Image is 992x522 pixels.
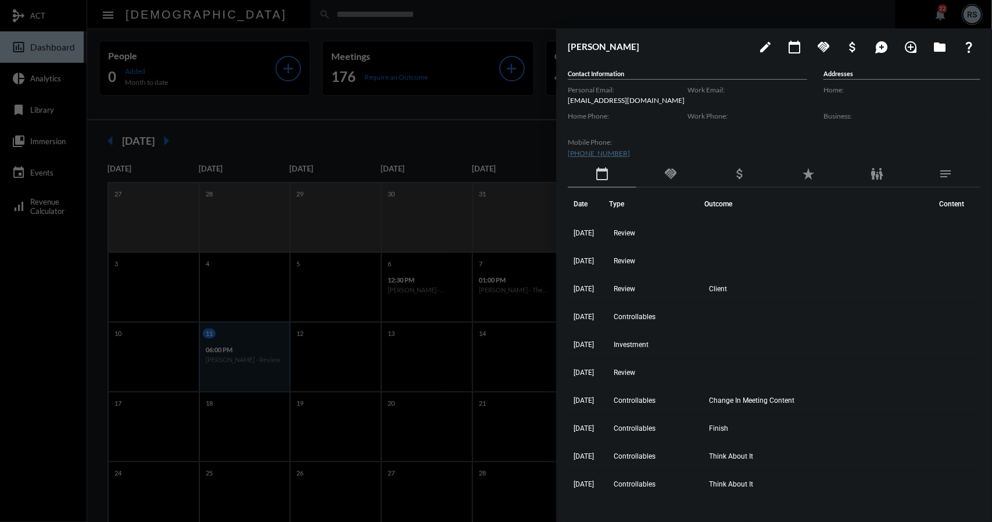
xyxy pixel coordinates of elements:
[687,85,807,94] label: Work Email:
[574,369,594,377] span: [DATE]
[614,369,635,377] span: Review
[574,257,594,265] span: [DATE]
[568,85,687,94] label: Personal Email:
[812,35,835,58] button: Add Commitment
[933,40,947,54] mat-icon: folder
[962,40,976,54] mat-icon: question_mark
[614,452,656,460] span: Controllables
[709,396,794,405] span: Change In Meeting Content
[614,424,656,432] span: Controllables
[841,35,864,58] button: Add Business
[816,40,830,54] mat-icon: handshake
[933,188,980,220] th: Content
[568,188,609,220] th: Date
[758,40,772,54] mat-icon: edit
[709,452,753,460] span: Think About It
[574,396,594,405] span: [DATE]
[939,167,953,181] mat-icon: notes
[664,167,678,181] mat-icon: handshake
[574,341,594,349] span: [DATE]
[568,96,687,105] p: [EMAIL_ADDRESS][DOMAIN_NAME]
[870,35,893,58] button: Add Mention
[846,40,860,54] mat-icon: attach_money
[614,285,635,293] span: Review
[709,480,753,488] span: Think About It
[595,167,609,181] mat-icon: calendar_today
[574,480,594,488] span: [DATE]
[754,35,777,58] button: edit person
[614,341,649,349] span: Investment
[614,396,656,405] span: Controllables
[614,313,656,321] span: Controllables
[614,480,656,488] span: Controllables
[568,138,687,146] label: Mobile Phone:
[574,285,594,293] span: [DATE]
[609,188,705,220] th: Type
[614,257,635,265] span: Review
[574,229,594,237] span: [DATE]
[574,313,594,321] span: [DATE]
[574,424,594,432] span: [DATE]
[574,452,594,460] span: [DATE]
[823,112,980,120] label: Business:
[870,167,884,181] mat-icon: family_restroom
[787,40,801,54] mat-icon: calendar_today
[801,167,815,181] mat-icon: star_rate
[687,112,807,120] label: Work Phone:
[928,35,951,58] button: Archives
[733,167,747,181] mat-icon: attach_money
[568,149,630,158] a: [PHONE_NUMBER]
[783,35,806,58] button: Add meeting
[568,41,748,52] h3: [PERSON_NAME]
[823,70,980,80] h5: Addresses
[568,112,687,120] label: Home Phone:
[704,188,933,220] th: Outcome
[709,285,727,293] span: Client
[904,40,918,54] mat-icon: loupe
[899,35,922,58] button: Add Introduction
[614,229,635,237] span: Review
[823,85,980,94] label: Home:
[957,35,980,58] button: What If?
[709,424,728,432] span: Finish
[875,40,889,54] mat-icon: maps_ugc
[568,70,807,80] h5: Contact Information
